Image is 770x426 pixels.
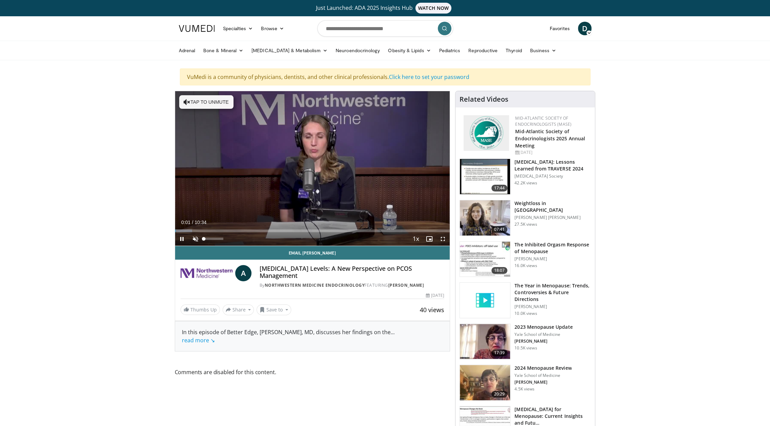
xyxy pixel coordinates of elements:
a: Favorites [546,22,574,35]
a: D [578,22,591,35]
a: Just Launched: ADA 2025 Insights HubWATCH NOW [180,3,590,14]
h3: The Inhibited Orgasm Response of Menopause [514,241,591,255]
span: WATCH NOW [415,3,451,14]
div: Progress Bar [175,229,450,232]
p: 10.5K views [514,345,537,351]
a: 20:29 2024 Menopause Review Yale School of Medicine [PERSON_NAME] 4.5K views [459,365,591,401]
p: Yale School of Medicine [514,332,572,337]
h3: 2024 Menopause Review [514,365,571,371]
span: Comments are disabled for this content. [175,368,450,377]
p: 42.2K views [514,180,537,186]
h3: The Year in Menopause: Trends, Controversies & Future Directions [514,282,591,303]
a: Adrenal [175,44,200,57]
div: By FEATURING [260,282,444,288]
button: Tap to unmute [179,95,233,109]
h3: 2023 Menopause Update [514,324,572,330]
button: Save to [257,304,291,315]
a: Mid-Atlantic Society of Endocrinologists 2025 Annual Meeting [515,128,585,149]
span: 0:01 [181,220,190,225]
p: 27.5K views [514,222,537,227]
img: 283c0f17-5e2d-42ba-a87c-168d447cdba4.150x105_q85_crop-smart_upscale.jpg [460,242,510,277]
a: 17:39 2023 Menopause Update Yale School of Medicine [PERSON_NAME] 10.5K views [459,324,591,360]
img: f382488c-070d-4809-84b7-f09b370f5972.png.150x105_q85_autocrop_double_scale_upscale_version-0.2.png [464,115,509,151]
span: 07:41 [491,226,508,233]
h4: [MEDICAL_DATA] Levels: A New Perspective on PCOS Management [260,265,444,280]
a: Obesity & Lipids [384,44,435,57]
a: Northwestern Medicine Endocrinology [265,282,365,288]
img: 1b7e2ecf-010f-4a61-8cdc-5c411c26c8d3.150x105_q85_crop-smart_upscale.jpg [460,324,510,359]
h3: [MEDICAL_DATA]: Lessons Learned from TRAVERSE 2024 [514,159,591,172]
p: [PERSON_NAME] [514,339,572,344]
img: 1317c62a-2f0d-4360-bee0-b1bff80fed3c.150x105_q85_crop-smart_upscale.jpg [460,159,510,194]
a: Neuroendocrinology [332,44,384,57]
button: Unmute [189,232,202,246]
a: [MEDICAL_DATA] & Metabolism [247,44,332,57]
a: Click here to set your password [389,73,469,81]
a: A [235,265,251,281]
span: / [192,220,193,225]
div: In this episode of Better Edge, [PERSON_NAME], MD, discusses her findings on the [182,328,443,344]
button: Fullscreen [436,232,450,246]
button: Enable picture-in-picture mode [422,232,436,246]
a: 18:07 The Inhibited Orgasm Response of Menopause [PERSON_NAME] 16.0K views [459,241,591,277]
a: Thyroid [502,44,526,57]
p: [MEDICAL_DATA] Society [514,174,591,179]
a: Business [526,44,561,57]
span: 17:39 [491,349,508,356]
a: 07:41 Weightloss in [GEOGRAPHIC_DATA] [PERSON_NAME] [PERSON_NAME] 27.5K views [459,200,591,236]
img: VuMedi Logo [179,25,215,32]
p: 4.5K views [514,386,534,392]
button: Share [223,304,254,315]
button: Pause [175,232,189,246]
a: The Year in Menopause: Trends, Controversies & Future Directions [PERSON_NAME] 10.0K views [459,282,591,318]
img: 692f135d-47bd-4f7e-b54d-786d036e68d3.150x105_q85_crop-smart_upscale.jpg [460,365,510,400]
a: 17:44 [MEDICAL_DATA]: Lessons Learned from TRAVERSE 2024 [MEDICAL_DATA] Society 42.2K views [459,159,591,195]
span: 20:29 [491,391,508,398]
video-js: Video Player [175,91,450,246]
p: [PERSON_NAME] [514,256,591,262]
a: read more ↘ [182,337,215,344]
span: 17:44 [491,185,508,191]
span: 40 views [420,306,444,314]
span: 10:34 [194,220,206,225]
a: [PERSON_NAME] [388,282,424,288]
a: Pediatrics [435,44,465,57]
a: Bone & Mineral [199,44,247,57]
a: Specialties [219,22,257,35]
p: [PERSON_NAME] [PERSON_NAME] [514,215,591,220]
div: Volume Level [204,238,223,240]
p: Yale School of Medicine [514,373,571,378]
span: ... [182,328,395,344]
a: Browse [257,22,288,35]
img: 9983fed1-7565-45be-8934-aef1103ce6e2.150x105_q85_crop-smart_upscale.jpg [460,200,510,236]
p: [PERSON_NAME] [514,380,571,385]
p: [PERSON_NAME] [514,304,591,309]
div: [DATE] [515,149,589,156]
span: 18:07 [491,267,508,274]
a: Reproductive [464,44,502,57]
img: Northwestern Medicine Endocrinology [181,265,232,281]
button: Playback Rate [409,232,422,246]
input: Search topics, interventions [317,20,453,37]
h3: Weightloss in [GEOGRAPHIC_DATA] [514,200,591,214]
div: VuMedi is a community of physicians, dentists, and other clinical professionals. [180,68,590,85]
p: 16.0K views [514,263,537,268]
h4: Related Videos [459,95,508,103]
a: Email [PERSON_NAME] [175,246,450,260]
div: [DATE] [426,292,444,299]
a: Thumbs Up [181,304,220,315]
img: video_placeholder_short.svg [460,283,510,318]
p: 10.0K views [514,311,537,316]
a: Mid-Atlantic Society of Endocrinologists (MASE) [515,115,571,127]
